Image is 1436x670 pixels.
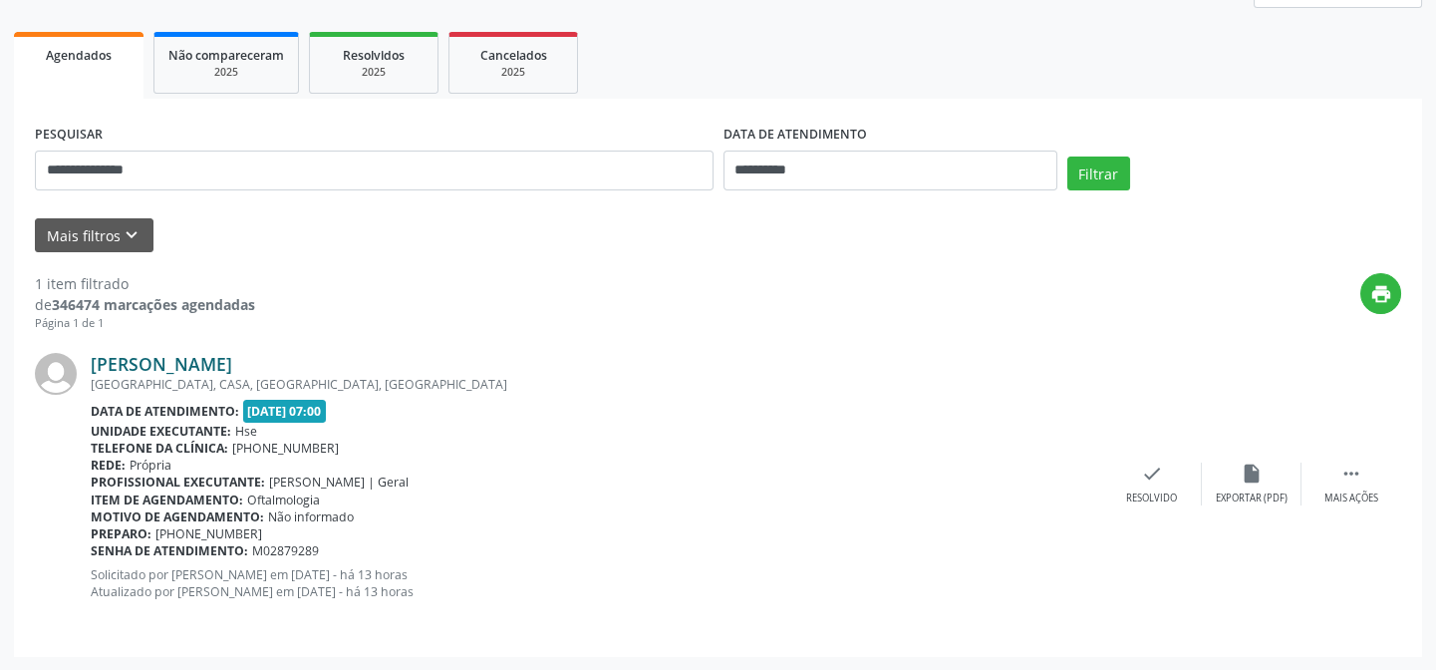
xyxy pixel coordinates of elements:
span: [PERSON_NAME] | Geral [269,474,409,491]
span: Não informado [268,508,354,525]
i: insert_drive_file [1241,463,1263,485]
label: PESQUISAR [35,120,103,151]
span: Agendados [46,47,112,64]
p: Solicitado por [PERSON_NAME] em [DATE] - há 13 horas Atualizado por [PERSON_NAME] em [DATE] - há ... [91,566,1102,600]
i: print [1370,283,1392,305]
span: Resolvidos [343,47,405,64]
a: [PERSON_NAME] [91,353,232,375]
b: Profissional executante: [91,474,265,491]
span: Oftalmologia [247,492,320,508]
span: [DATE] 07:00 [243,400,327,423]
span: Não compareceram [168,47,284,64]
b: Item de agendamento: [91,492,243,508]
strong: 346474 marcações agendadas [52,295,255,314]
b: Senha de atendimento: [91,542,248,559]
button: Filtrar [1067,157,1130,190]
i: keyboard_arrow_down [121,224,143,246]
div: 2025 [463,65,563,80]
b: Preparo: [91,525,151,542]
img: img [35,353,77,395]
b: Motivo de agendamento: [91,508,264,525]
span: Cancelados [480,47,547,64]
div: Exportar (PDF) [1216,492,1288,505]
i:  [1340,463,1362,485]
div: 2025 [324,65,424,80]
div: Resolvido [1126,492,1177,505]
div: de [35,294,255,315]
b: Data de atendimento: [91,403,239,420]
div: Página 1 de 1 [35,315,255,332]
div: 1 item filtrado [35,273,255,294]
div: 2025 [168,65,284,80]
span: [PHONE_NUMBER] [232,440,339,457]
div: [GEOGRAPHIC_DATA], CASA, [GEOGRAPHIC_DATA], [GEOGRAPHIC_DATA] [91,376,1102,393]
button: Mais filtroskeyboard_arrow_down [35,218,153,253]
b: Unidade executante: [91,423,231,440]
span: Hse [235,423,257,440]
span: [PHONE_NUMBER] [155,525,262,542]
span: M02879289 [252,542,319,559]
b: Rede: [91,457,126,474]
span: Própria [130,457,171,474]
label: DATA DE ATENDIMENTO [723,120,867,151]
div: Mais ações [1324,492,1378,505]
b: Telefone da clínica: [91,440,228,457]
i: check [1141,463,1163,485]
button: print [1360,273,1401,314]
